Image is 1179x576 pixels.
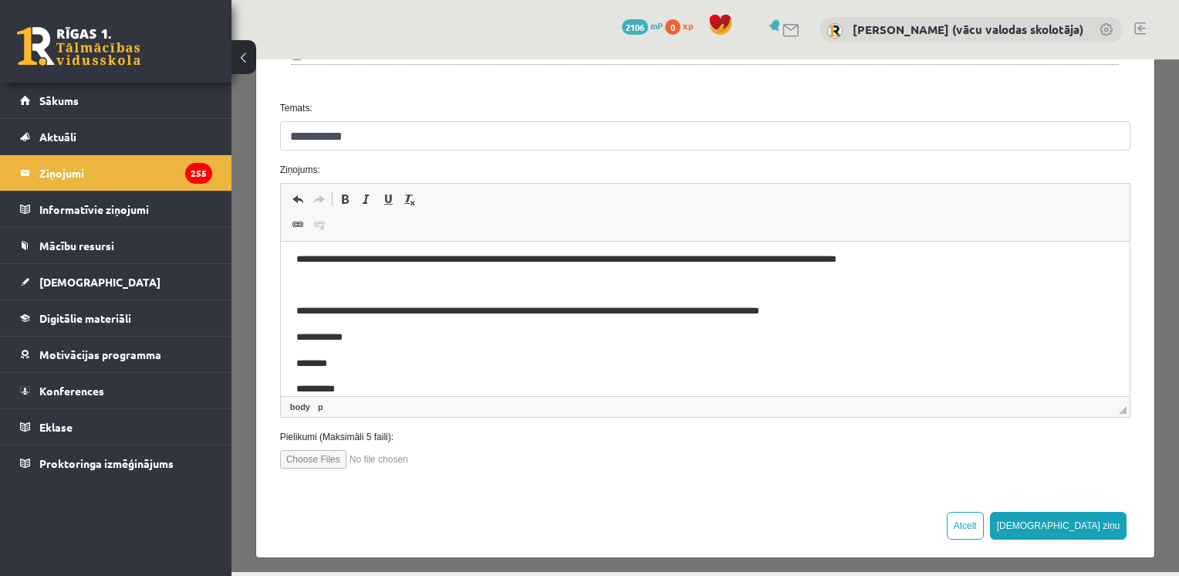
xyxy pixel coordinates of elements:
img: Inga Volfa (vācu valodas skolotāja) [827,23,843,39]
label: Pielikumi (Maksimāli 5 faili): [37,371,911,385]
a: Digitālie materiāli [20,300,212,336]
a: Sākums [20,83,212,118]
i: 255 [185,163,212,184]
label: Temats: [37,42,911,56]
span: Eklase [39,420,73,434]
iframe: Bagātinātā teksta redaktors, wiswyg-editor-47433903039600-1760205779-712 [49,182,899,337]
a: Konferences [20,373,212,408]
a: Proktoringa izmēģinājums [20,446,212,481]
a: Eklase [20,409,212,445]
span: [DEMOGRAPHIC_DATA] [39,275,160,289]
span: Mērogot [887,347,895,354]
a: Saite (vadīšanas taustiņš+K) [56,155,77,175]
a: Treknraksts (vadīšanas taustiņš+B) [103,130,124,150]
span: Proktoringa izmēģinājums [39,456,174,470]
legend: Ziņojumi [39,155,212,191]
span: Aktuāli [39,130,76,144]
a: Informatīvie ziņojumi [20,191,212,227]
a: Slīpraksts (vadīšanas taustiņš+I) [124,130,146,150]
span: Konferences [39,384,104,398]
a: 0 xp [665,19,701,32]
a: Rīgas 1. Tālmācības vidusskola [17,27,140,66]
a: Atsaistīt [77,155,99,175]
label: Ziņojums: [37,103,911,117]
span: Mācību resursi [39,239,114,252]
a: Pasvītrojums (vadīšanas taustiņš+U) [146,130,167,150]
a: p elements [83,341,95,354]
a: [DEMOGRAPHIC_DATA] [20,264,212,300]
a: Mācību resursi [20,228,212,263]
a: body elements [56,341,82,354]
a: Ziņojumi255 [20,155,212,191]
legend: Informatīvie ziņojumi [39,191,212,227]
a: 2106 mP [622,19,663,32]
span: Digitālie materiāli [39,311,131,325]
span: 0 [665,19,681,35]
a: Aktuāli [20,119,212,154]
span: xp [683,19,693,32]
button: [DEMOGRAPHIC_DATA] ziņu [758,452,896,480]
a: Motivācijas programma [20,337,212,372]
a: Atkārtot (vadīšanas taustiņš+Y) [77,130,99,150]
span: Motivācijas programma [39,347,161,361]
span: Sākums [39,93,79,107]
a: Noņemt stilus [167,130,189,150]
button: Atcelt [715,452,752,480]
span: 2106 [622,19,648,35]
a: Atcelt (vadīšanas taustiņš+Z) [56,130,77,150]
a: [PERSON_NAME] (vācu valodas skolotāja) [853,22,1083,37]
span: mP [650,19,663,32]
